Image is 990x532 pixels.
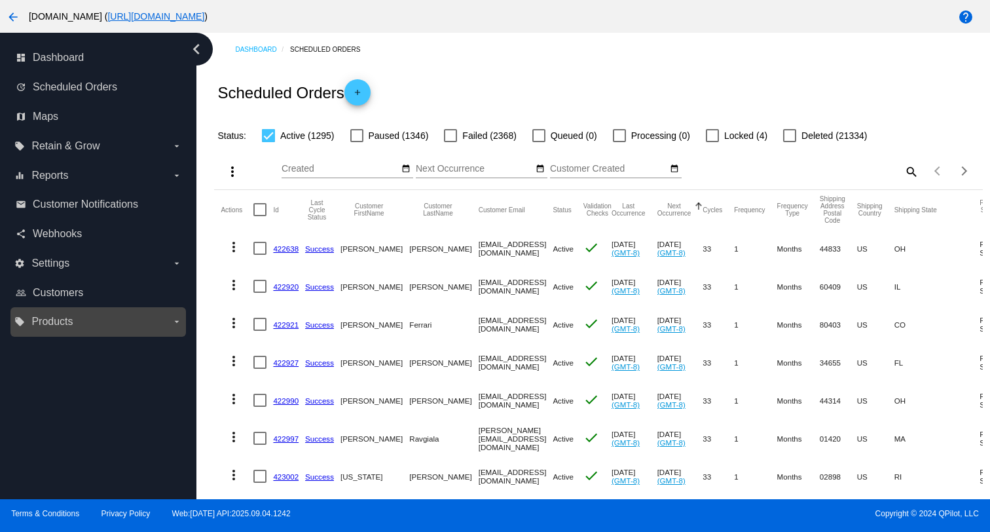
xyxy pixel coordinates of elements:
button: Change sorting for ShippingPostcode [820,195,845,224]
mat-cell: FL [894,343,980,381]
mat-cell: Ferrari [409,305,478,343]
mat-icon: check [583,430,599,446]
mat-cell: 33 [703,343,734,381]
mat-cell: [EMAIL_ADDRESS][DOMAIN_NAME] [479,267,553,305]
span: Customer Notifications [33,199,138,210]
mat-cell: 01420 [820,419,857,457]
mat-icon: more_vert [226,353,242,369]
mat-cell: IL [894,267,980,305]
mat-icon: check [583,316,599,332]
a: (GMT-8) [657,400,686,409]
span: Webhooks [33,228,82,240]
span: Settings [31,257,69,269]
i: people_outline [16,288,26,298]
mat-cell: [PERSON_NAME][EMAIL_ADDRESS][DOMAIN_NAME] [479,419,553,457]
span: Active [553,434,574,443]
i: arrow_drop_down [172,170,182,181]
span: Failed (2368) [462,128,517,143]
mat-cell: [DATE] [657,343,703,381]
mat-header-cell: Actions [221,190,253,229]
a: (GMT-8) [612,400,640,409]
i: share [16,229,26,239]
button: Change sorting for Status [553,206,571,214]
a: people_outline Customers [16,282,182,303]
a: (GMT-8) [657,248,686,257]
input: Created [282,164,399,174]
mat-icon: check [583,392,599,408]
a: (GMT-8) [657,476,686,485]
span: [DOMAIN_NAME] ( ) [29,11,208,22]
a: 422920 [273,282,299,291]
a: Success [305,320,334,329]
i: dashboard [16,52,26,63]
mat-cell: 02898 [820,457,857,495]
button: Change sorting for ShippingCountry [857,202,883,217]
a: (GMT-8) [612,438,640,447]
a: [URL][DOMAIN_NAME] [107,11,204,22]
mat-cell: 1 [734,267,777,305]
mat-cell: CO [894,305,980,343]
a: 422990 [273,396,299,405]
mat-cell: 34655 [820,343,857,381]
mat-cell: [DATE] [612,381,657,419]
mat-cell: 33 [703,267,734,305]
mat-icon: add [350,88,365,104]
mat-cell: Months [777,457,820,495]
span: Retain & Grow [31,140,100,152]
mat-icon: search [903,161,919,181]
a: Privacy Policy [101,509,151,518]
mat-cell: RI [894,457,980,495]
mat-cell: [DATE] [657,457,703,495]
mat-cell: [EMAIL_ADDRESS][DOMAIN_NAME] [479,305,553,343]
i: local_offer [14,316,25,327]
mat-cell: [EMAIL_ADDRESS][DOMAIN_NAME] [479,457,553,495]
span: Active [553,472,574,481]
a: Terms & Conditions [11,509,79,518]
span: Active [553,244,574,253]
mat-cell: Ravgiala [409,419,478,457]
mat-cell: [PERSON_NAME] [340,419,409,457]
mat-cell: [US_STATE] [340,457,409,495]
mat-cell: 1 [734,343,777,381]
mat-icon: more_vert [226,429,242,445]
mat-cell: 1 [734,305,777,343]
mat-cell: [PERSON_NAME] [409,343,478,381]
mat-icon: date_range [536,164,545,174]
button: Change sorting for LastOccurrenceUtc [612,202,646,217]
mat-cell: [PERSON_NAME] [340,267,409,305]
mat-cell: 60409 [820,267,857,305]
a: (GMT-8) [612,324,640,333]
span: Active [553,358,574,367]
mat-cell: 33 [703,381,734,419]
mat-cell: OH [894,381,980,419]
span: Maps [33,111,58,123]
mat-icon: date_range [401,164,411,174]
mat-cell: [DATE] [657,381,703,419]
button: Change sorting for Id [273,206,278,214]
mat-cell: 80403 [820,305,857,343]
h2: Scheduled Orders [217,79,370,105]
mat-cell: [DATE] [612,305,657,343]
mat-cell: 33 [703,419,734,457]
i: arrow_drop_down [172,258,182,269]
mat-cell: [DATE] [657,267,703,305]
a: update Scheduled Orders [16,77,182,98]
mat-cell: OH [894,229,980,267]
mat-cell: Months [777,229,820,267]
mat-icon: more_vert [226,467,242,483]
mat-icon: check [583,354,599,370]
mat-cell: [DATE] [612,343,657,381]
button: Previous page [925,158,951,184]
a: (GMT-8) [657,362,686,371]
a: (GMT-8) [612,286,640,295]
mat-cell: US [857,381,894,419]
a: (GMT-8) [657,324,686,333]
a: map Maps [16,106,182,127]
i: local_offer [14,141,25,151]
mat-cell: [PERSON_NAME] [409,457,478,495]
mat-cell: [DATE] [657,305,703,343]
span: Dashboard [33,52,84,64]
mat-cell: US [857,457,894,495]
i: equalizer [14,170,25,181]
mat-cell: [DATE] [612,419,657,457]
